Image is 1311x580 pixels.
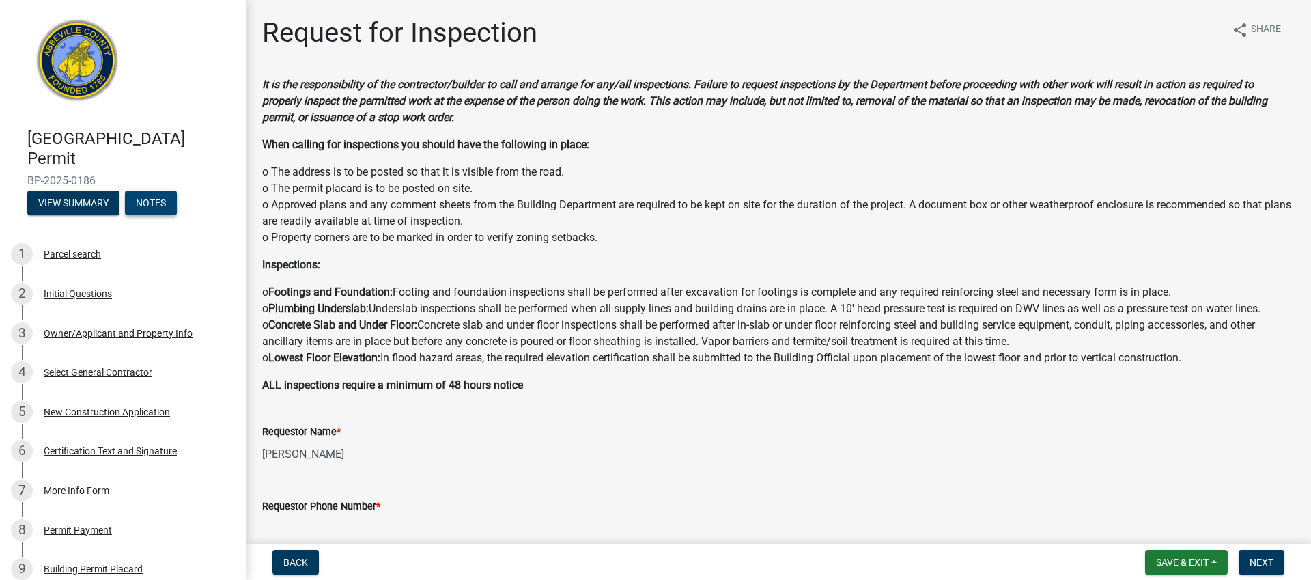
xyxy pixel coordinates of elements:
span: Next [1250,557,1273,568]
label: Requestor Phone Number [262,502,380,512]
span: BP-2025-0186 [27,174,218,187]
div: 4 [11,361,33,383]
label: Requestor Name [262,428,341,437]
span: Share [1251,22,1281,38]
div: 5 [11,401,33,423]
wm-modal-confirm: Notes [125,198,177,209]
div: Select General Contractor [44,368,152,377]
div: Building Permit Placard [44,564,143,574]
p: o The address is to be posted so that it is visible from the road. o The permit placard is to be ... [262,164,1295,246]
div: More Info Form [44,486,109,495]
strong: Lowest Floor Elevation: [268,351,380,364]
div: Certification Text and Signature [44,446,177,456]
div: New Construction Application [44,407,170,417]
strong: Inspections: [262,258,320,271]
div: 7 [11,480,33,501]
div: Parcel search [44,249,101,259]
div: 2 [11,283,33,305]
div: Initial Questions [44,289,112,299]
div: 3 [11,322,33,344]
div: Owner/Applicant and Property Info [44,329,193,338]
div: 1 [11,243,33,265]
strong: ALL inspections require a minimum of 48 hours notice [262,378,523,391]
div: Permit Payment [44,525,112,535]
h4: [GEOGRAPHIC_DATA] Permit [27,129,235,169]
div: 9 [11,558,33,580]
p: o Footing and foundation inspections shall be performed after excavation for footings is complete... [262,284,1295,366]
h1: Request for Inspection [262,16,537,49]
span: Back [283,557,308,568]
strong: When calling for inspections you should have the following in place: [262,138,589,151]
button: Notes [125,191,177,215]
div: 6 [11,440,33,462]
strong: It is the responsibility of the contractor/builder to call and arrange for any/all inspections. F... [262,78,1267,124]
button: Back [272,550,319,575]
button: shareShare [1221,16,1292,43]
span: Save & Exit [1156,557,1209,568]
button: View Summary [27,191,119,215]
wm-modal-confirm: Summary [27,198,119,209]
strong: Concrete Slab and Under Floor: [268,318,417,331]
button: Next [1239,550,1284,575]
button: Save & Exit [1145,550,1228,575]
div: 8 [11,519,33,541]
strong: Plumbing Underslab: [268,302,369,315]
img: Abbeville County, South Carolina [27,14,128,115]
strong: Footings and Foundation: [268,286,393,299]
i: share [1232,22,1248,38]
